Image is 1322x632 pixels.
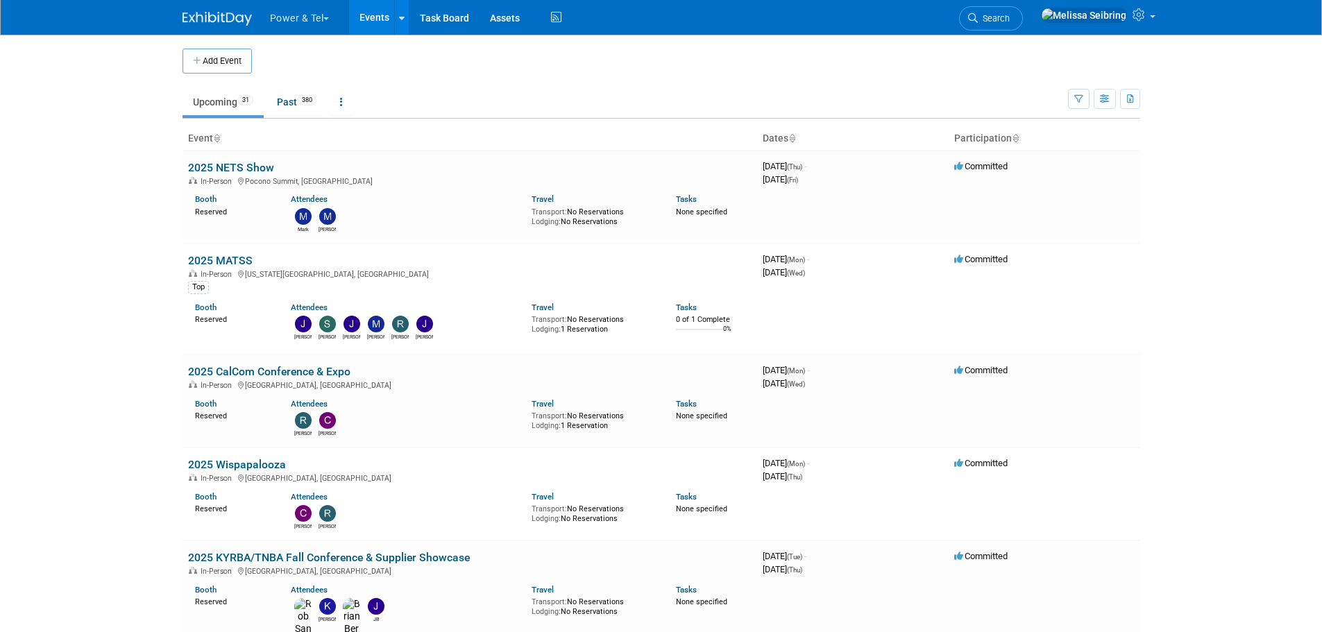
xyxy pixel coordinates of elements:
[532,399,554,409] a: Travel
[368,598,384,615] img: JB Fesmire
[954,458,1008,468] span: Committed
[959,6,1023,31] a: Search
[201,270,236,279] span: In-Person
[676,411,727,420] span: None specified
[763,458,809,468] span: [DATE]
[343,332,360,341] div: Jason Cook
[189,270,197,277] img: In-Person Event
[294,332,312,341] div: Judd Bartley
[763,551,806,561] span: [DATE]
[532,205,655,226] div: No Reservations No Reservations
[954,254,1008,264] span: Committed
[368,316,384,332] img: Mike Brems
[319,598,336,615] img: Kevin Wilkes
[676,194,697,204] a: Tasks
[188,458,286,471] a: 2025 Wispapalooza
[532,194,554,204] a: Travel
[807,365,809,375] span: -
[319,412,336,429] img: Chad Smith
[367,332,384,341] div: Mike Brems
[195,595,271,607] div: Reserved
[676,597,727,606] span: None specified
[319,429,336,437] div: Chad Smith
[676,399,697,409] a: Tasks
[213,133,220,144] a: Sort by Event Name
[295,316,312,332] img: Judd Bartley
[532,492,554,502] a: Travel
[723,325,731,344] td: 0%
[787,269,805,277] span: (Wed)
[763,365,809,375] span: [DATE]
[294,225,312,233] div: Mark Monteleone
[319,208,336,225] img: Michael Mackeben
[532,502,655,523] div: No Reservations No Reservations
[195,585,217,595] a: Booth
[532,302,554,312] a: Travel
[189,567,197,574] img: In-Person Event
[188,268,752,279] div: [US_STATE][GEOGRAPHIC_DATA], [GEOGRAPHIC_DATA]
[189,474,197,481] img: In-Person Event
[416,332,433,341] div: Jeff Danner
[319,332,336,341] div: Scott Perkins
[195,194,217,204] a: Booth
[763,161,806,171] span: [DATE]
[532,315,567,324] span: Transport:
[295,505,312,522] img: Chad Smith
[532,585,554,595] a: Travel
[344,316,360,332] img: Jason Cook
[188,379,752,390] div: [GEOGRAPHIC_DATA], [GEOGRAPHIC_DATA]
[188,175,752,186] div: Pocono Summit, [GEOGRAPHIC_DATA]
[183,89,264,115] a: Upcoming31
[532,325,561,334] span: Lodging:
[787,473,802,481] span: (Thu)
[787,460,805,468] span: (Mon)
[532,595,655,616] div: No Reservations No Reservations
[294,429,312,437] div: Robin Mayne
[954,365,1008,375] span: Committed
[195,409,271,421] div: Reserved
[188,551,470,564] a: 2025 KYRBA/TNBA Fall Conference & Supplier Showcase
[978,13,1010,24] span: Search
[757,127,949,151] th: Dates
[949,127,1140,151] th: Participation
[532,597,567,606] span: Transport:
[787,163,802,171] span: (Thu)
[763,471,802,481] span: [DATE]
[201,381,236,390] span: In-Person
[195,302,217,312] a: Booth
[238,95,253,105] span: 31
[183,49,252,74] button: Add Event
[532,409,655,430] div: No Reservations 1 Reservation
[319,225,336,233] div: Michael Mackeben
[787,367,805,375] span: (Mon)
[189,177,197,184] img: In-Person Event
[532,411,567,420] span: Transport:
[676,302,697,312] a: Tasks
[195,399,217,409] a: Booth
[195,312,271,325] div: Reserved
[787,176,798,184] span: (Fri)
[804,161,806,171] span: -
[676,585,697,595] a: Tasks
[188,161,274,174] a: 2025 NETS Show
[188,565,752,576] div: [GEOGRAPHIC_DATA], [GEOGRAPHIC_DATA]
[291,194,328,204] a: Attendees
[532,504,567,513] span: Transport:
[807,254,809,264] span: -
[787,566,802,574] span: (Thu)
[676,492,697,502] a: Tasks
[391,332,409,341] div: Ron Rafalzik
[291,302,328,312] a: Attendees
[416,316,433,332] img: Jeff Danner
[532,607,561,616] span: Lodging:
[291,399,328,409] a: Attendees
[763,267,805,277] span: [DATE]
[787,553,802,561] span: (Tue)
[183,127,757,151] th: Event
[295,208,312,225] img: Mark Monteleone
[532,217,561,226] span: Lodging:
[532,514,561,523] span: Lodging:
[201,567,236,576] span: In-Person
[763,378,805,388] span: [DATE]
[319,522,336,530] div: Robin Mayne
